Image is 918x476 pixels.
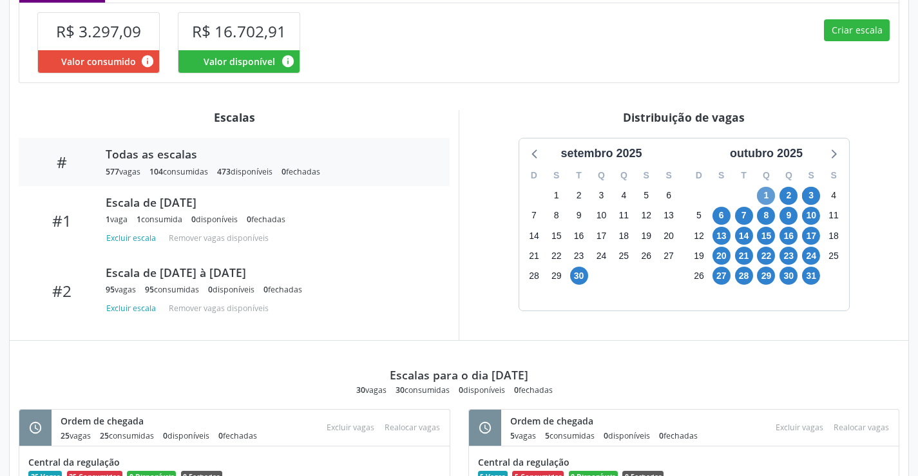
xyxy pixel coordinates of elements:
span: sábado, 20 de setembro de 2025 [660,227,678,245]
div: consumida [137,214,182,225]
div: consumidas [100,430,154,441]
span: sexta-feira, 12 de setembro de 2025 [637,207,655,225]
div: disponíveis [459,385,505,395]
span: quarta-feira, 8 de outubro de 2025 [757,207,775,225]
span: terça-feira, 30 de setembro de 2025 [570,267,588,285]
div: #2 [28,281,97,300]
span: sábado, 13 de setembro de 2025 [660,207,678,225]
span: segunda-feira, 20 de outubro de 2025 [712,247,731,265]
span: terça-feira, 23 de setembro de 2025 [570,247,588,265]
div: Q [778,166,800,186]
span: segunda-feira, 1 de setembro de 2025 [548,187,566,205]
div: vagas [510,430,536,441]
div: Escalas [19,110,450,124]
span: 25 [61,430,70,441]
span: 30 [396,385,405,395]
span: 1 [106,214,110,225]
span: terça-feira, 2 de setembro de 2025 [570,187,588,205]
span: 104 [149,166,163,177]
span: sexta-feira, 19 de setembro de 2025 [637,227,655,245]
i: schedule [478,421,492,435]
span: 0 [263,284,268,295]
div: setembro 2025 [555,145,647,162]
span: R$ 16.702,91 [192,21,286,42]
span: quarta-feira, 1 de outubro de 2025 [757,187,775,205]
span: quarta-feira, 15 de outubro de 2025 [757,227,775,245]
span: quarta-feira, 3 de setembro de 2025 [592,187,610,205]
div: Q [755,166,778,186]
div: consumidas [396,385,450,395]
span: domingo, 12 de outubro de 2025 [690,227,708,245]
div: fechadas [218,430,257,441]
div: T [568,166,590,186]
span: domingo, 14 de setembro de 2025 [525,227,543,245]
span: domingo, 28 de setembro de 2025 [525,267,543,285]
div: Escolha as vagas para excluir [770,419,828,436]
div: vagas [356,385,387,395]
div: D [688,166,711,186]
span: sábado, 18 de outubro de 2025 [825,227,843,245]
span: quarta-feira, 22 de outubro de 2025 [757,247,775,265]
div: # [28,153,97,171]
div: vagas [61,430,91,441]
div: S [545,166,568,186]
div: outubro 2025 [725,145,808,162]
span: 0 [282,166,286,177]
span: terça-feira, 14 de outubro de 2025 [735,227,753,245]
span: sábado, 4 de outubro de 2025 [825,187,843,205]
button: Excluir escala [106,229,161,247]
span: 95 [106,284,115,295]
span: segunda-feira, 6 de outubro de 2025 [712,207,731,225]
div: T [732,166,755,186]
span: quinta-feira, 23 de outubro de 2025 [779,247,798,265]
div: vagas [106,166,140,177]
span: sexta-feira, 10 de outubro de 2025 [802,207,820,225]
div: Escolha as vagas para excluir [321,419,379,436]
div: S [823,166,845,186]
span: sexta-feira, 3 de outubro de 2025 [802,187,820,205]
div: fechadas [282,166,320,177]
span: 0 [247,214,251,225]
div: Escolha as vagas para realocar [379,419,445,436]
span: R$ 3.297,09 [56,21,141,42]
span: Valor consumido [61,55,136,68]
div: Todas as escalas [106,147,432,161]
div: S [710,166,732,186]
span: sexta-feira, 24 de outubro de 2025 [802,247,820,265]
span: quinta-feira, 16 de outubro de 2025 [779,227,798,245]
span: terça-feira, 7 de outubro de 2025 [735,207,753,225]
div: Central da regulação [28,455,441,469]
span: domingo, 26 de outubro de 2025 [690,267,708,285]
span: terça-feira, 9 de setembro de 2025 [570,207,588,225]
div: Escolha as vagas para realocar [828,419,894,436]
span: Valor disponível [204,55,275,68]
div: disponíveis [604,430,650,441]
div: disponíveis [217,166,273,177]
span: 0 [163,430,167,441]
span: domingo, 5 de outubro de 2025 [690,207,708,225]
i: Valor consumido por agendamentos feitos para este serviço [140,54,155,68]
span: 577 [106,166,119,177]
span: sexta-feira, 26 de setembro de 2025 [637,247,655,265]
div: Ordem de chegada [510,414,707,428]
span: 1 [137,214,141,225]
div: Escala de [DATE] [106,195,432,209]
div: consumidas [545,430,595,441]
span: sábado, 25 de outubro de 2025 [825,247,843,265]
div: S [658,166,680,186]
span: quinta-feira, 18 de setembro de 2025 [615,227,633,245]
div: Q [613,166,635,186]
span: domingo, 19 de outubro de 2025 [690,247,708,265]
span: quarta-feira, 29 de outubro de 2025 [757,267,775,285]
div: vagas [106,284,136,295]
div: S [635,166,658,186]
div: fechadas [247,214,285,225]
div: disponíveis [191,214,238,225]
div: Q [590,166,613,186]
span: sábado, 6 de setembro de 2025 [660,187,678,205]
span: quinta-feira, 11 de setembro de 2025 [615,207,633,225]
span: segunda-feira, 8 de setembro de 2025 [548,207,566,225]
span: terça-feira, 28 de outubro de 2025 [735,267,753,285]
span: segunda-feira, 27 de outubro de 2025 [712,267,731,285]
div: consumidas [145,284,199,295]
